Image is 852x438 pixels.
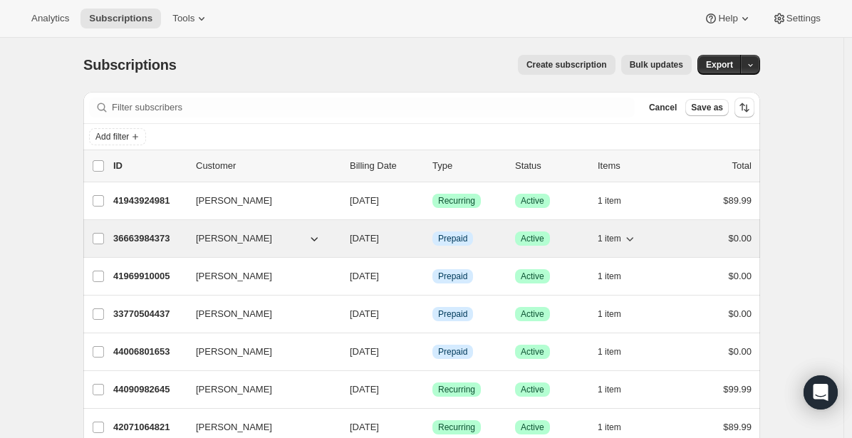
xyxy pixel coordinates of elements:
[350,159,421,173] p: Billing Date
[526,59,607,71] span: Create subscription
[723,195,752,206] span: $89.99
[187,303,330,325] button: [PERSON_NAME]
[113,159,752,173] div: IDCustomerBilling DateTypeStatusItemsTotal
[649,102,677,113] span: Cancel
[728,308,752,319] span: $0.00
[438,384,475,395] span: Recurring
[196,269,272,283] span: [PERSON_NAME]
[187,189,330,212] button: [PERSON_NAME]
[196,345,272,359] span: [PERSON_NAME]
[31,13,69,24] span: Analytics
[196,231,272,246] span: [PERSON_NAME]
[438,233,467,244] span: Prepaid
[438,195,475,207] span: Recurring
[598,271,621,282] span: 1 item
[95,131,129,142] span: Add filter
[196,382,272,397] span: [PERSON_NAME]
[350,308,379,319] span: [DATE]
[113,194,185,208] p: 41943924981
[598,229,637,249] button: 1 item
[598,159,669,173] div: Items
[438,271,467,282] span: Prepaid
[112,98,635,118] input: Filter subscribers
[187,340,330,363] button: [PERSON_NAME]
[438,346,467,358] span: Prepaid
[685,99,729,116] button: Save as
[732,159,752,173] p: Total
[438,308,467,320] span: Prepaid
[113,159,185,173] p: ID
[113,269,185,283] p: 41969910005
[89,13,152,24] span: Subscriptions
[697,55,742,75] button: Export
[621,55,692,75] button: Bulk updates
[598,266,637,286] button: 1 item
[196,420,272,434] span: [PERSON_NAME]
[598,417,637,437] button: 1 item
[598,191,637,211] button: 1 item
[438,422,475,433] span: Recurring
[113,417,752,437] div: 42071064821[PERSON_NAME][DATE]SuccessRecurringSuccessActive1 item$89.99
[728,271,752,281] span: $0.00
[23,9,78,28] button: Analytics
[350,195,379,206] span: [DATE]
[521,271,544,282] span: Active
[187,378,330,401] button: [PERSON_NAME]
[718,13,737,24] span: Help
[598,422,621,433] span: 1 item
[80,9,161,28] button: Subscriptions
[598,346,621,358] span: 1 item
[113,307,185,321] p: 33770504437
[706,59,733,71] span: Export
[113,191,752,211] div: 41943924981[PERSON_NAME][DATE]SuccessRecurringSuccessActive1 item$89.99
[723,384,752,395] span: $99.99
[695,9,760,28] button: Help
[786,13,821,24] span: Settings
[196,194,272,208] span: [PERSON_NAME]
[521,233,544,244] span: Active
[113,380,752,400] div: 44090982645[PERSON_NAME][DATE]SuccessRecurringSuccessActive1 item$99.99
[113,229,752,249] div: 36663984373[PERSON_NAME][DATE]InfoPrepaidSuccessActive1 item$0.00
[598,304,637,324] button: 1 item
[187,227,330,250] button: [PERSON_NAME]
[728,346,752,357] span: $0.00
[113,420,185,434] p: 42071064821
[630,59,683,71] span: Bulk updates
[521,384,544,395] span: Active
[350,384,379,395] span: [DATE]
[515,159,586,173] p: Status
[113,304,752,324] div: 33770504437[PERSON_NAME][DATE]InfoPrepaidSuccessActive1 item$0.00
[521,346,544,358] span: Active
[734,98,754,118] button: Sort the results
[164,9,217,28] button: Tools
[598,342,637,362] button: 1 item
[804,375,838,410] div: Open Intercom Messenger
[350,271,379,281] span: [DATE]
[350,422,379,432] span: [DATE]
[187,265,330,288] button: [PERSON_NAME]
[172,13,194,24] span: Tools
[521,422,544,433] span: Active
[113,345,185,359] p: 44006801653
[643,99,682,116] button: Cancel
[432,159,504,173] div: Type
[723,422,752,432] span: $89.99
[598,308,621,320] span: 1 item
[521,195,544,207] span: Active
[518,55,615,75] button: Create subscription
[598,380,637,400] button: 1 item
[113,266,752,286] div: 41969910005[PERSON_NAME][DATE]InfoPrepaidSuccessActive1 item$0.00
[764,9,829,28] button: Settings
[728,233,752,244] span: $0.00
[196,159,338,173] p: Customer
[691,102,723,113] span: Save as
[83,57,177,73] span: Subscriptions
[598,195,621,207] span: 1 item
[113,231,185,246] p: 36663984373
[598,384,621,395] span: 1 item
[113,342,752,362] div: 44006801653[PERSON_NAME][DATE]InfoPrepaidSuccessActive1 item$0.00
[350,233,379,244] span: [DATE]
[89,128,146,145] button: Add filter
[521,308,544,320] span: Active
[196,307,272,321] span: [PERSON_NAME]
